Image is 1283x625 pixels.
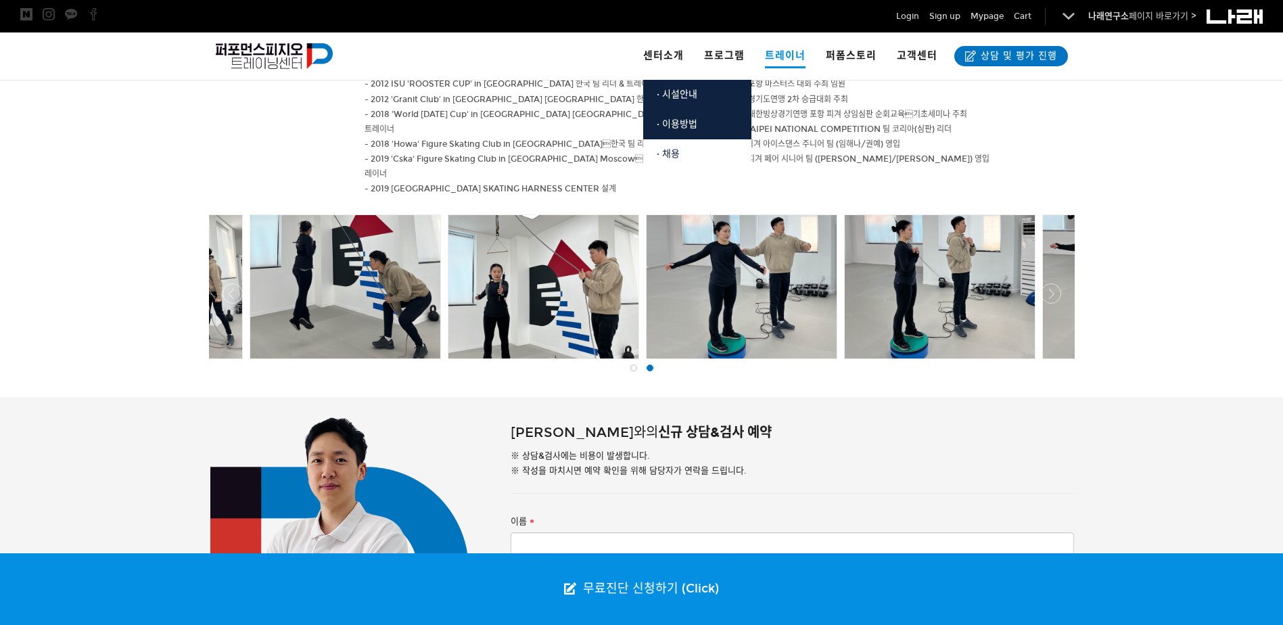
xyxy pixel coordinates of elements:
span: · 이용방법 [657,118,697,130]
span: - 2019 'Cska' Figure Skating Club in [GEOGRAPHIC_DATA] Moscow전지훈련 팀 리더 & 트레이너 [365,154,716,179]
span: 퍼폼스토리 [826,49,877,62]
span: - 2020 대한빙상경기연맹 포항 피겨 상임심판 순회교육기초세미나 주최 [720,110,967,119]
span: · 시설안내 [657,89,697,100]
span: 신규 상담&검사 예약 [658,424,772,440]
a: 프로그램 [694,32,755,80]
strong: 나래연구소 [1088,11,1129,22]
a: · 시설안내 [643,80,751,110]
span: - 2019 [GEOGRAPHIC_DATA] SKATING HARNESS CENTER 설계 [365,184,616,193]
span: - 2022 피겨 페어 시니어 팀 ([PERSON_NAME]/[PERSON_NAME]) 영입 [720,154,989,164]
a: 퍼폼스토리 [816,32,887,80]
span: 트레이너 [765,45,806,68]
span: - 2021 피겨 아이스댄스 주니어 팀 (임해나/권예) 영입 [720,139,900,149]
span: - 2012 'Granit Club' in [GEOGRAPHIC_DATA] [GEOGRAPHIC_DATA] 한국 팀 리더 & 트레이너 [365,95,717,104]
a: · 이용방법 [643,110,751,139]
span: - 2020 경기도연맹 2차 승급대회 주최 [720,95,848,104]
a: 고객센터 [887,32,948,80]
span: - 2012 ISU 'ROOSTER CUP' in [GEOGRAPHIC_DATA] 한국 팀 리더 & 트레이너 [365,79,656,89]
p: ※ 작성을 마치시면 예약 확인을 위해 담당자가 연락을 드립니다. [511,463,1074,478]
a: Cart [1014,9,1031,23]
a: Sign up [929,9,960,23]
span: 고객센터 [897,49,937,62]
span: · 채용 [657,148,680,160]
span: [PERSON_NAME]와의 [511,424,658,440]
span: 센터소개 [643,49,684,62]
p: ※ 상담&검사에는 비용이 발생합니다. [511,448,1074,463]
a: Login [896,9,919,23]
a: 상담 및 평가 진행 [954,46,1068,66]
span: - 2018 'Howa' Figure Skating Club in [GEOGRAPHIC_DATA]한국 팀 리더 & 트레이너 [365,139,691,149]
a: Mypage [971,9,1004,23]
span: 상담 및 평가 진행 [977,49,1057,63]
a: 센터소개 [633,32,694,80]
a: 나래연구소페이지 바로가기 > [1088,11,1196,22]
span: 프로그램 [704,49,745,62]
a: 무료진단 신청하기 (Click) [551,553,732,625]
a: · 채용 [643,139,751,169]
a: 트레이너 [755,32,816,80]
span: - 2018 'World [DATE] Cup' in [GEOGRAPHIC_DATA] [GEOGRAPHIC_DATA]한국 팀 리더 & 트레이너 [365,110,719,134]
span: - 2020 포항 마스터즈 대회 주최 임원 [720,79,845,89]
span: - 2021 TAIPEI NATIONAL COMPETITION 팀 코리아(심판) 리더 [720,124,952,134]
